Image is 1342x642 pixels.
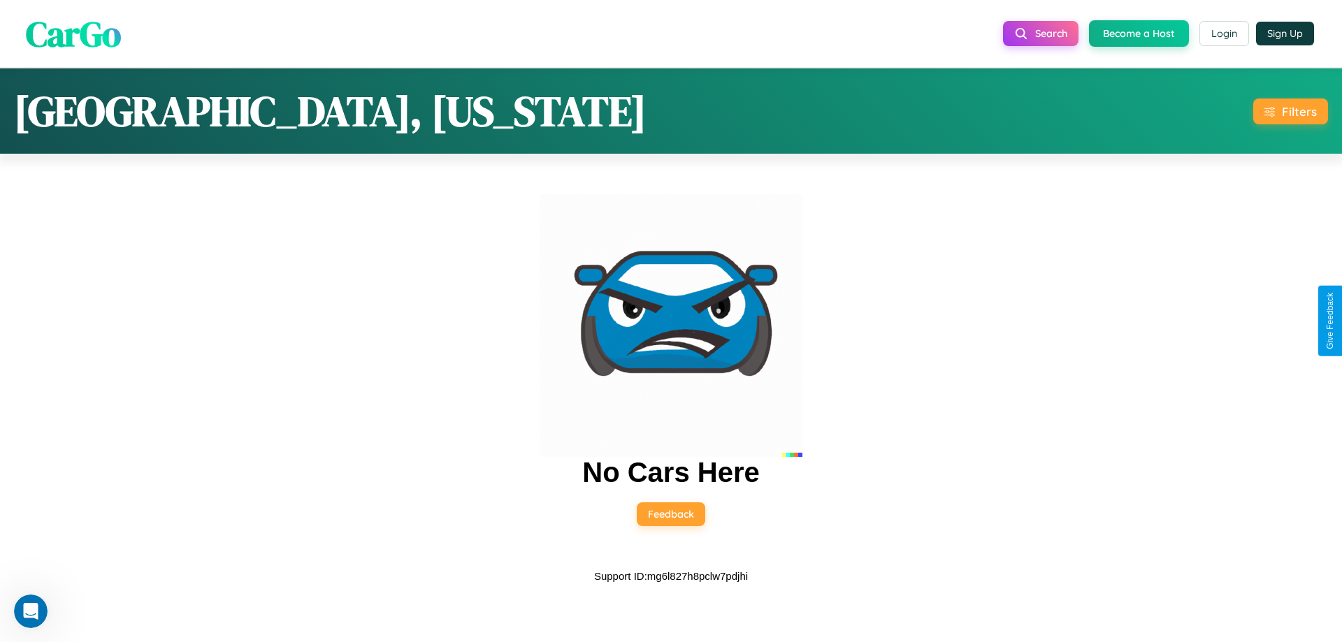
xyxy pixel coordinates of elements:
button: Search [1003,21,1078,46]
span: Search [1035,27,1067,40]
div: Give Feedback [1325,293,1335,349]
button: Login [1199,21,1249,46]
div: Filters [1282,104,1317,119]
h2: No Cars Here [582,457,759,488]
h1: [GEOGRAPHIC_DATA], [US_STATE] [14,82,647,140]
p: Support ID: mg6l827h8pclw7pdjhi [594,567,748,585]
span: CarGo [26,9,121,57]
button: Filters [1253,99,1328,124]
iframe: Intercom live chat [14,594,48,628]
button: Become a Host [1089,20,1189,47]
button: Feedback [637,502,705,526]
button: Sign Up [1256,22,1314,45]
img: car [540,194,802,457]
